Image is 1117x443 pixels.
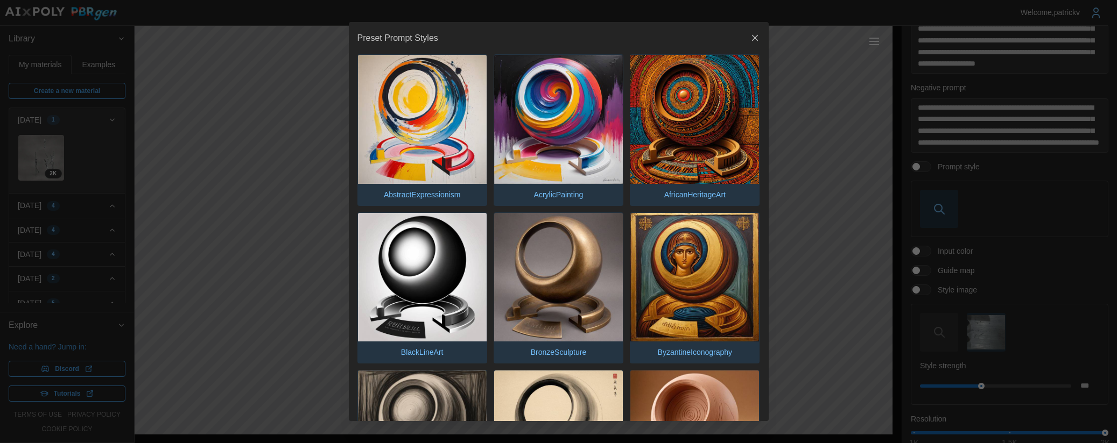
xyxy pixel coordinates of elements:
p: ByzantineIconography [652,341,738,363]
img: AbstractExpressionism.jpg [358,55,487,183]
button: BlackLineArt.jpgBlackLineArt [357,212,487,364]
p: AcrylicPainting [529,184,589,205]
img: BlackLineArt.jpg [358,213,487,341]
p: BlackLineArt [396,341,449,363]
button: ByzantineIconography.jpgByzantineIconography [630,212,760,364]
img: ByzantineIconography.jpg [630,213,759,341]
button: AcrylicPainting.jpgAcrylicPainting [494,54,623,206]
img: BronzeSculpture.jpg [494,213,623,341]
img: AcrylicPainting.jpg [494,55,623,183]
button: AbstractExpressionism.jpgAbstractExpressionism [357,54,487,206]
h2: Preset Prompt Styles [357,34,438,42]
img: AfricanHeritageArt.jpg [630,55,759,183]
p: AbstractExpressionism [378,184,466,205]
button: AfricanHeritageArt.jpgAfricanHeritageArt [630,54,760,206]
p: BronzeSculpture [525,341,592,363]
button: BronzeSculpture.jpgBronzeSculpture [494,212,623,364]
p: AfricanHeritageArt [659,184,731,205]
